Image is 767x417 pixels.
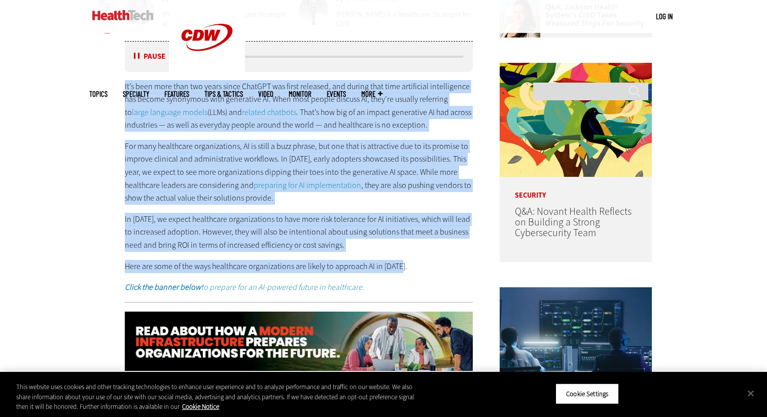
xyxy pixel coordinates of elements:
div: This website uses cookies and other tracking technologies to enhance user experience and to analy... [16,382,422,412]
a: More information about your privacy [182,402,219,411]
p: For many healthcare organizations, AI is still a buzz phrase, but one that is attractive due to i... [125,140,473,205]
strong: Click the banner below [125,282,201,292]
a: Tips & Tactics [204,90,243,98]
em: to prepare for an AI-powered future in healthcare. [125,282,364,292]
a: Events [327,90,346,98]
p: In [DATE], we expect healthcare organizations to have more risk tolerance for AI initiatives, whi... [125,213,473,252]
button: Close [740,382,762,404]
span: More [361,90,382,98]
a: Features [164,90,189,98]
a: Video [258,90,273,98]
a: Click the banner belowto prepare for an AI-powered future in healthcare. [125,282,364,292]
img: xs_infrasturcturemod_animated_q324_learn_desktop [125,312,473,371]
a: Log in [656,12,673,21]
a: Q&A: Novant Health Reflects on Building a Strong Cybersecurity Team [515,205,632,240]
img: security team in high-tech computer room [500,287,652,401]
img: abstract illustration of a tree [500,63,652,177]
a: MonITor [289,90,311,98]
p: Security [500,177,652,199]
a: related chatbots [242,107,296,118]
a: large language models [132,107,207,118]
button: Cookie Settings [555,383,619,404]
span: Specialty [123,90,149,98]
div: User menu [656,11,673,22]
p: Here are some of the ways healthcare organizations are likely to approach AI in [DATE]. [125,260,473,273]
span: Topics [89,90,108,98]
a: preparing for AI implementation [254,180,361,191]
img: Home [92,10,154,20]
a: CDW [169,67,245,78]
